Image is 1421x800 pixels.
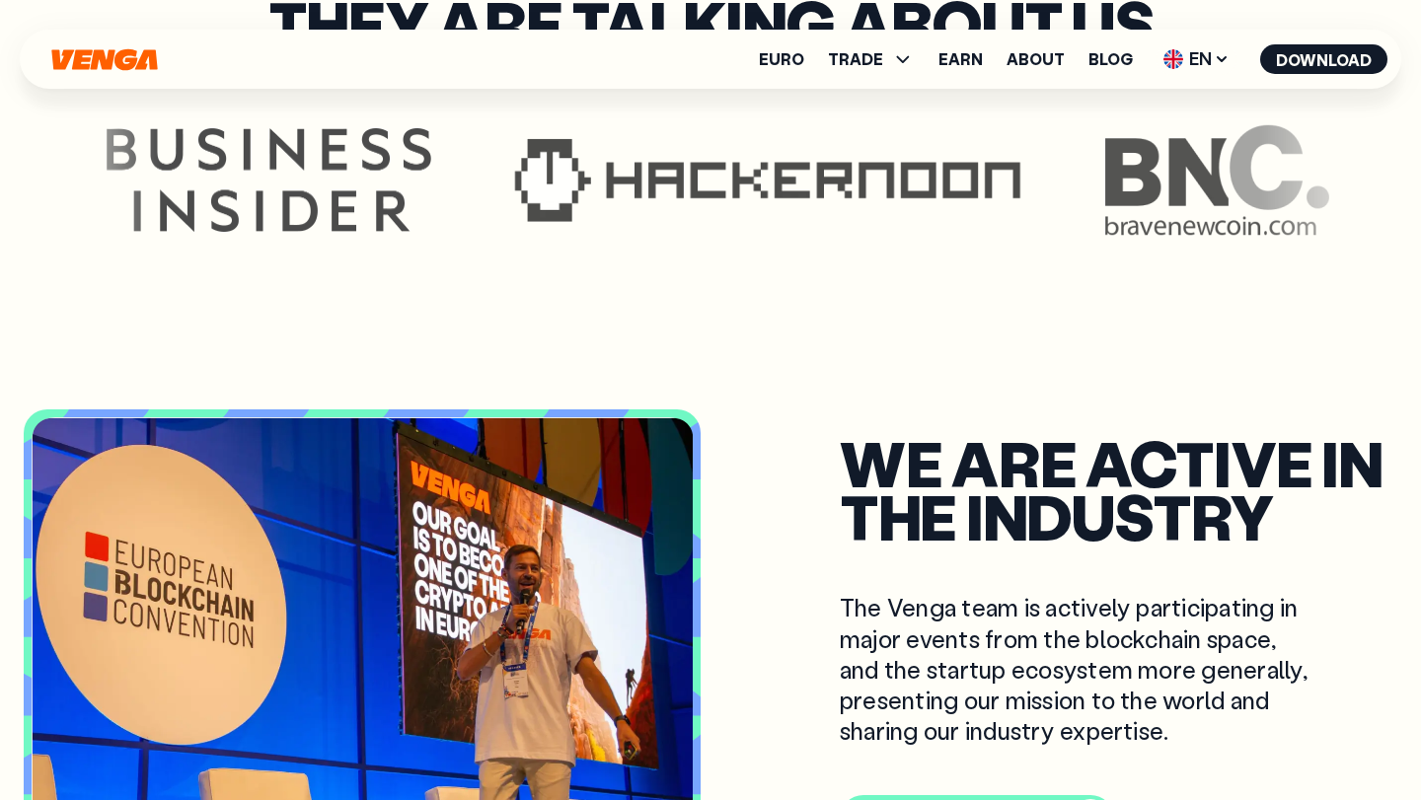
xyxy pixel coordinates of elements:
[514,138,1022,222] img: Hackernoon
[828,47,915,71] span: TRADE
[840,592,1321,746] p: The Venga team is actively participating in major events from the blockchain space, and the start...
[840,436,1397,544] h2: We are active in the industry
[1105,124,1329,236] img: BNC
[938,51,983,67] a: Earn
[1007,51,1065,67] a: About
[1260,44,1387,74] button: Download
[107,127,431,232] img: Business Insider
[759,51,804,67] a: Euro
[1088,51,1133,67] a: Blog
[1163,49,1183,69] img: flag-uk
[828,51,883,67] span: TRADE
[1157,43,1236,75] span: EN
[49,48,160,71] svg: Home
